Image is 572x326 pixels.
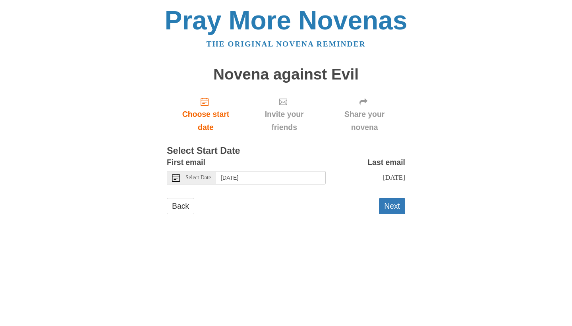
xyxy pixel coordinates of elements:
[245,91,324,138] div: Click "Next" to confirm your start date first.
[324,91,405,138] div: Click "Next" to confirm your start date first.
[167,66,405,83] h1: Novena against Evil
[167,146,405,156] h3: Select Start Date
[367,156,405,169] label: Last email
[253,108,316,134] span: Invite your friends
[165,6,408,35] a: Pray More Novenas
[167,156,205,169] label: First email
[186,175,211,180] span: Select Date
[167,91,245,138] a: Choose start date
[383,173,405,181] span: [DATE]
[207,40,366,48] a: The original novena reminder
[379,198,405,214] button: Next
[332,108,397,134] span: Share your novena
[167,198,194,214] a: Back
[175,108,237,134] span: Choose start date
